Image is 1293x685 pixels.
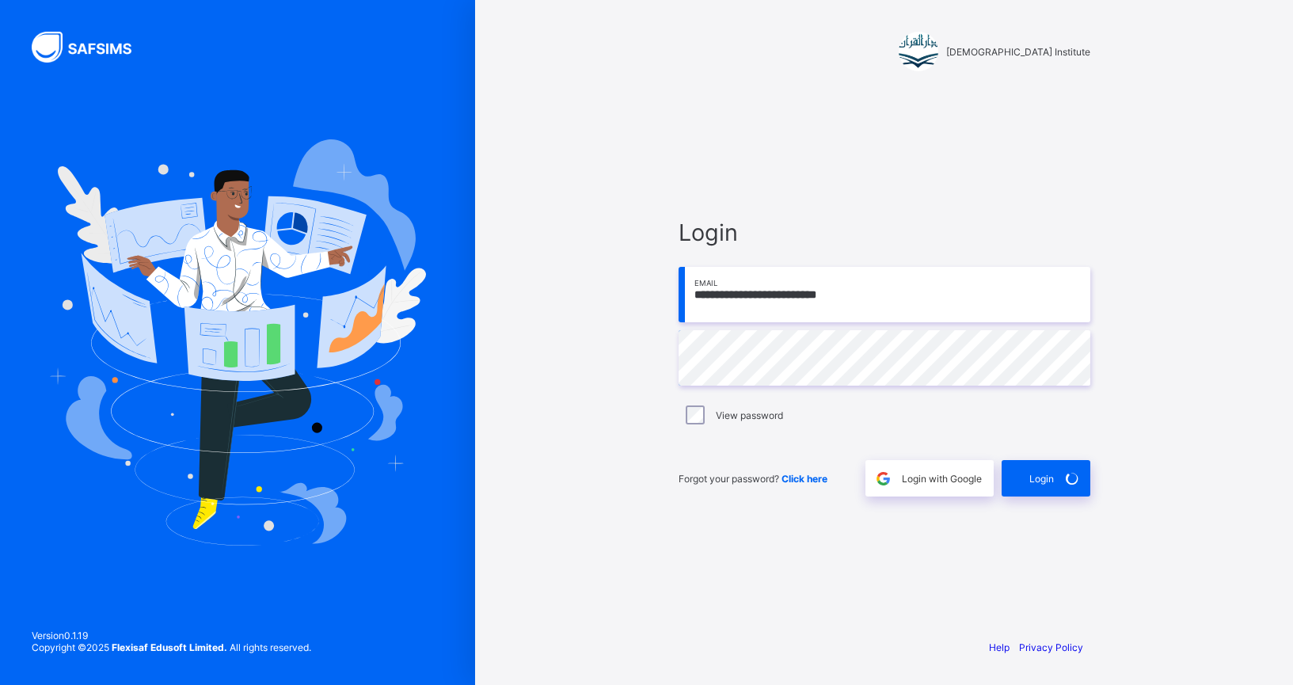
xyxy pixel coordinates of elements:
[874,470,892,488] img: google.396cfc9801f0270233282035f929180a.svg
[49,139,426,545] img: Hero Image
[679,219,1090,246] span: Login
[716,409,783,421] label: View password
[902,473,982,485] span: Login with Google
[32,32,150,63] img: SAFSIMS Logo
[989,641,1010,653] a: Help
[112,641,227,653] strong: Flexisaf Edusoft Limited.
[782,473,827,485] a: Click here
[32,641,311,653] span: Copyright © 2025 All rights reserved.
[946,46,1090,58] span: [DEMOGRAPHIC_DATA] Institute
[1019,641,1083,653] a: Privacy Policy
[32,630,311,641] span: Version 0.1.19
[1029,473,1054,485] span: Login
[679,473,827,485] span: Forgot your password?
